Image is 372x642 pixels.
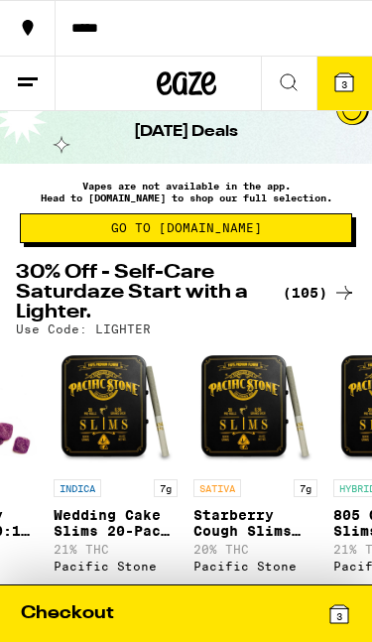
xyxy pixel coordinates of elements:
a: (105) [283,281,356,305]
span: Go to [DOMAIN_NAME] [111,222,262,234]
p: Vapes are not available in the app. Head to [DOMAIN_NAME] to shop our full selection. [20,180,352,203]
p: 7g [294,479,317,497]
p: Use Code: LIGHTER [16,322,151,335]
div: Checkout [21,601,114,626]
img: Pacific Stone - Starberry Cough Slims 20-Pack - 7g [193,345,317,469]
span: 3 [341,78,347,90]
button: 3 [316,57,372,110]
p: Wedding Cake Slims 20-Pack - 7g [54,507,178,539]
p: Starberry Cough Slims 20-Pack - 7g [193,507,317,539]
p: 20% THC [193,543,317,556]
a: Open page for Starberry Cough Slims 20-Pack - 7g from Pacific Stone [193,345,317,613]
span: 3 [336,610,342,622]
div: Pacific Stone [193,560,317,573]
button: Go to [DOMAIN_NAME] [20,213,352,243]
p: INDICA [54,479,101,497]
a: Open page for Wedding Cake Slims 20-Pack - 7g from Pacific Stone [54,345,178,613]
h2: 30% Off - Self-Care Saturdaze Start with a Lighter. [16,263,273,322]
p: SATIVA [193,479,241,497]
img: Pacific Stone - Wedding Cake Slims 20-Pack - 7g [54,345,178,469]
p: 7g [154,479,178,497]
p: 21% THC [54,543,178,556]
div: Pacific Stone [54,560,178,573]
h1: [DATE] Deals [134,121,238,143]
